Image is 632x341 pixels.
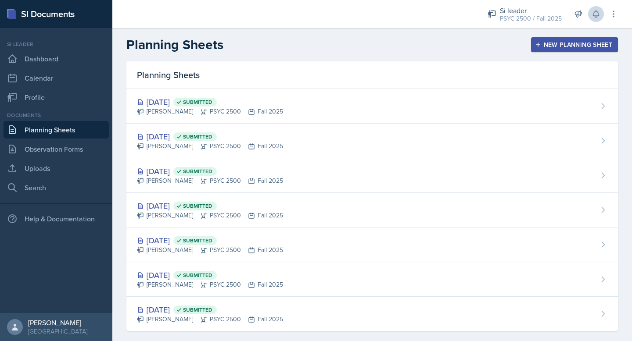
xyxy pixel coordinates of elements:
[4,69,109,87] a: Calendar
[137,211,283,220] div: [PERSON_NAME] PSYC 2500 Fall 2025
[4,50,109,67] a: Dashboard
[137,304,283,316] div: [DATE]
[137,280,283,289] div: [PERSON_NAME] PSYC 2500 Fall 2025
[183,237,212,244] span: Submitted
[183,168,212,175] span: Submitted
[500,14,562,23] div: PSYC 2500 / Fall 2025
[137,96,283,108] div: [DATE]
[4,179,109,196] a: Search
[4,140,109,158] a: Observation Forms
[183,306,212,313] span: Submitted
[126,193,618,227] a: [DATE] Submitted [PERSON_NAME]PSYC 2500Fall 2025
[137,245,283,255] div: [PERSON_NAME] PSYC 2500 Fall 2025
[126,227,618,262] a: [DATE] Submitted [PERSON_NAME]PSYC 2500Fall 2025
[137,176,283,185] div: [PERSON_NAME] PSYC 2500 Fall 2025
[183,133,212,140] span: Submitted
[4,210,109,227] div: Help & Documentation
[500,5,562,16] div: Si leader
[28,318,87,327] div: [PERSON_NAME]
[126,158,618,193] a: [DATE] Submitted [PERSON_NAME]PSYC 2500Fall 2025
[4,160,109,177] a: Uploads
[4,121,109,139] a: Planning Sheets
[4,89,109,106] a: Profile
[126,124,618,158] a: [DATE] Submitted [PERSON_NAME]PSYC 2500Fall 2025
[137,142,283,151] div: [PERSON_NAME] PSYC 2500 Fall 2025
[4,40,109,48] div: Si leader
[137,315,283,324] div: [PERSON_NAME] PSYC 2500 Fall 2025
[137,234,283,246] div: [DATE]
[137,131,283,142] div: [DATE]
[126,37,223,53] h2: Planning Sheets
[28,327,87,336] div: [GEOGRAPHIC_DATA]
[537,41,612,48] div: New Planning Sheet
[126,262,618,297] a: [DATE] Submitted [PERSON_NAME]PSYC 2500Fall 2025
[183,99,212,106] span: Submitted
[183,202,212,210] span: Submitted
[137,107,283,116] div: [PERSON_NAME] PSYC 2500 Fall 2025
[183,272,212,279] span: Submitted
[126,61,618,89] div: Planning Sheets
[126,89,618,124] a: [DATE] Submitted [PERSON_NAME]PSYC 2500Fall 2025
[126,297,618,331] a: [DATE] Submitted [PERSON_NAME]PSYC 2500Fall 2025
[4,111,109,119] div: Documents
[137,200,283,212] div: [DATE]
[531,37,618,52] button: New Planning Sheet
[137,165,283,177] div: [DATE]
[137,269,283,281] div: [DATE]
